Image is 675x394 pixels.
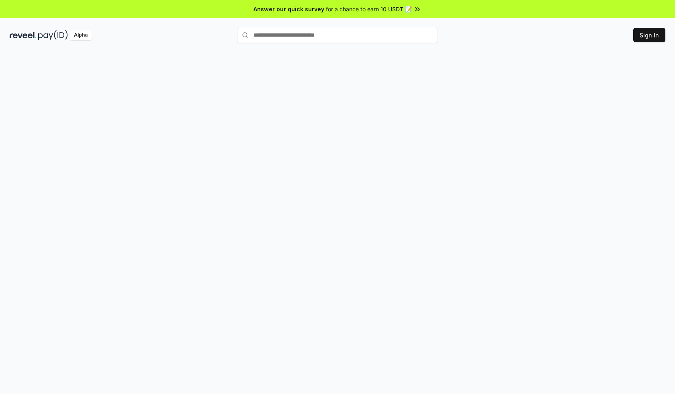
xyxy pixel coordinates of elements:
[254,5,324,13] span: Answer our quick survey
[633,28,665,42] button: Sign In
[70,30,92,40] div: Alpha
[326,5,412,13] span: for a chance to earn 10 USDT 📝
[10,30,37,40] img: reveel_dark
[38,30,68,40] img: pay_id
